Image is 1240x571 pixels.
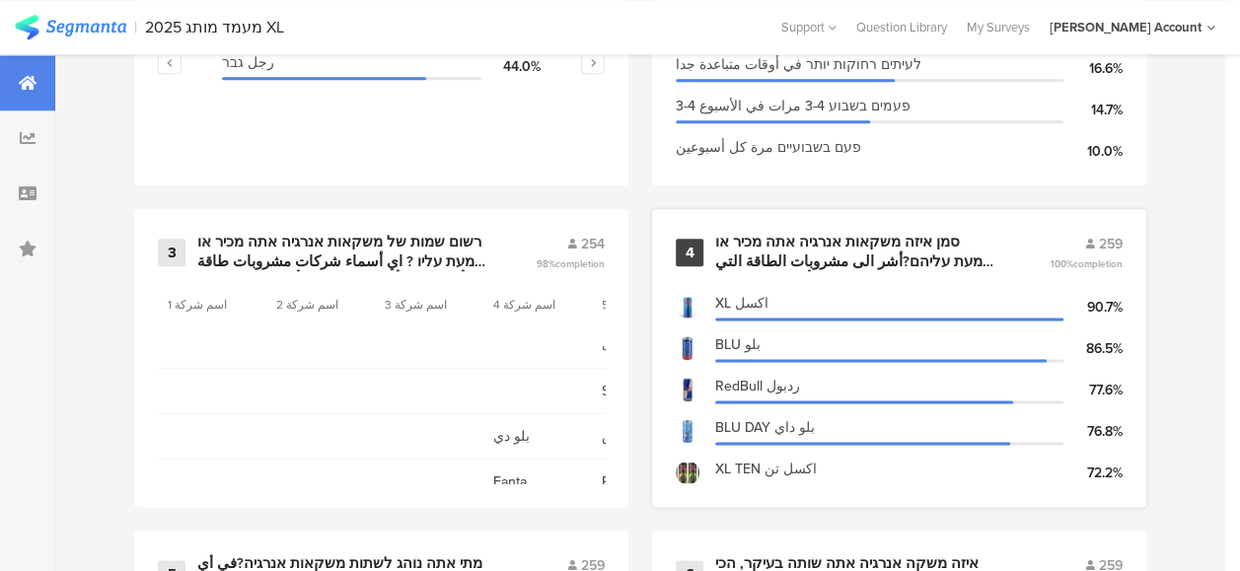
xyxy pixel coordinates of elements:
section: اسم شركة 5 [602,296,691,314]
span: פעם בשבועיים مرة كل أسبوعين [676,137,861,158]
div: 76.8% [1063,421,1123,442]
span: 3-4 פעמים בשבוע 3-4 مرات في الأسبوع [676,96,911,116]
span: BLU بلو [715,334,761,355]
img: d3718dnoaommpf.cloudfront.net%2Fitem%2Fdec4c641d27d3536a3a5.jpg [676,295,699,319]
img: d3718dnoaommpf.cloudfront.net%2Fitem%2Fa8a1690e4d246e0a8479.jpg [676,461,699,484]
section: اسم شركة 4 [493,296,582,314]
span: رجل גבר [222,52,274,73]
a: Question Library [846,18,957,36]
section: اسم شركة 2 [276,296,365,314]
span: XL اكسل [715,293,768,314]
span: Sprite [602,381,691,401]
span: XL TEN اكسل تن [715,459,817,479]
div: 4 [676,239,703,266]
div: 90.7% [1063,297,1123,318]
span: RedBull ردبول [715,376,800,396]
span: completion [555,256,605,271]
div: | [134,16,137,38]
section: اسم شركة 3 [385,296,474,314]
div: 3 [158,239,185,266]
span: Fanta [493,471,582,492]
span: بلو دي [493,426,582,447]
img: d3718dnoaommpf.cloudfront.net%2Fitem%2F402a244d5a433c60e366.jpg [676,419,699,443]
a: My Surveys [957,18,1040,36]
span: 100% [1051,256,1123,271]
div: 44.0% [481,56,541,77]
span: 98% [537,256,605,271]
img: segmanta logo [15,15,126,39]
div: 10.0% [1063,141,1123,162]
div: 72.2% [1063,463,1123,483]
div: רשום שמות של משקאות אנרגיה אתה מכיר או שמעת עליו ? اي أسماء شركات مشروبات طاقة أنت تعرف أو سمعت ع... [197,233,488,271]
div: [PERSON_NAME] Account [1050,18,1202,36]
span: completion [1073,256,1123,271]
div: 2025 מעמד מותג XL [145,18,284,36]
div: 16.6% [1063,58,1123,79]
div: 77.6% [1063,380,1123,400]
span: BLU DAY بلو داي [715,417,815,438]
section: اسم شركة 1 [168,296,256,314]
img: d3718dnoaommpf.cloudfront.net%2Fitem%2F715ec4d7ac2a73779d49.jpg [676,378,699,401]
span: تي ماكس [602,426,691,447]
div: סמן איזה משקאות אנרגיה אתה מכיר או שמעת עליהם?أشر الى مشروبات الطاقة التي تعرفها أو سمعت عنها؟ [715,233,1002,271]
span: 254 [581,234,605,254]
img: d3718dnoaommpf.cloudfront.net%2Fitem%2F0df700d0ffdba458ddbf.jpg [676,336,699,360]
div: 14.7% [1063,100,1123,120]
span: 259 [1099,234,1123,254]
span: لا اعرف [602,335,691,356]
div: Support [781,12,837,42]
span: Pepsi [602,471,691,492]
span: לעיתים רחוקות יותר في أوقات متباعدة جدا [676,54,921,75]
div: 86.5% [1063,338,1123,359]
